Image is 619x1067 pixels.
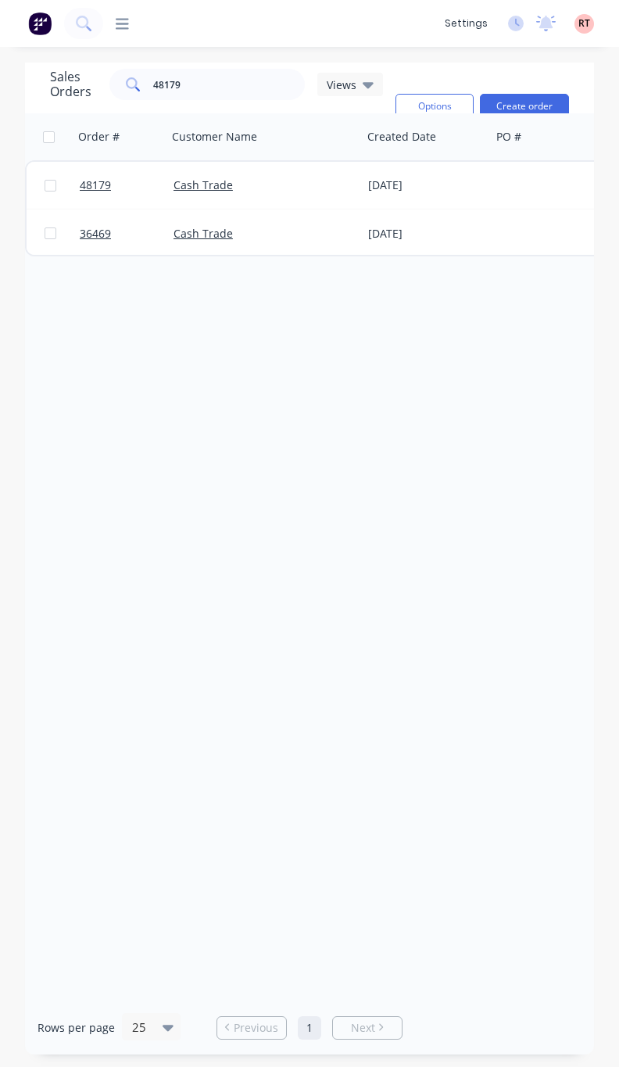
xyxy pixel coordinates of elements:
[38,1020,115,1036] span: Rows per page
[367,129,436,145] div: Created Date
[80,210,174,257] a: 36469
[298,1016,321,1040] a: Page 1 is your current page
[480,94,569,119] button: Create order
[28,12,52,35] img: Factory
[153,69,306,100] input: Search...
[174,226,233,241] a: Cash Trade
[437,12,496,35] div: settings
[234,1020,278,1036] span: Previous
[78,129,120,145] div: Order #
[80,177,111,193] span: 48179
[50,70,97,99] h1: Sales Orders
[333,1020,402,1036] a: Next page
[172,129,257,145] div: Customer Name
[80,226,111,242] span: 36469
[217,1020,286,1036] a: Previous page
[351,1020,375,1036] span: Next
[368,177,485,193] div: [DATE]
[327,77,356,93] span: Views
[174,177,233,192] a: Cash Trade
[578,16,590,30] span: RT
[496,129,521,145] div: PO #
[210,1016,409,1040] ul: Pagination
[368,226,485,242] div: [DATE]
[80,162,174,209] a: 48179
[395,94,474,119] button: Options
